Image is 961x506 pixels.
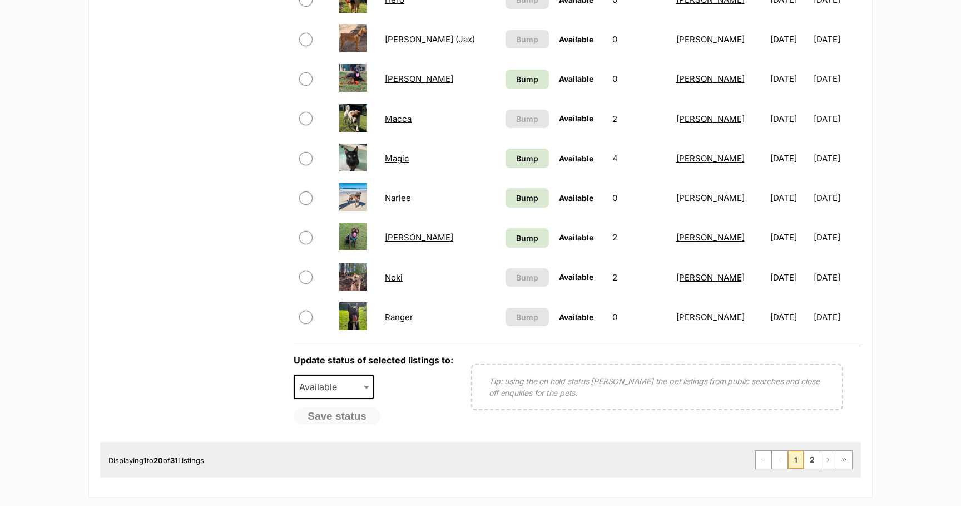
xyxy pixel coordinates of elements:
span: Available [295,379,348,395]
a: [PERSON_NAME] [676,272,745,283]
td: [DATE] [814,139,860,178]
span: Available [559,312,593,322]
span: Previous page [772,451,787,469]
a: [PERSON_NAME] [676,34,745,45]
button: Bump [506,30,549,48]
td: [DATE] [814,60,860,98]
p: Tip: using the on hold status [PERSON_NAME] the pet listings from public searches and close off e... [489,375,825,399]
button: Save status [294,407,380,425]
span: Available [559,272,593,282]
nav: Pagination [755,450,853,469]
td: 4 [608,139,670,178]
a: Bump [506,70,549,89]
span: First page [756,451,771,469]
a: Bump [506,149,549,168]
a: Bump [506,188,549,208]
span: Bump [516,232,538,244]
td: [DATE] [766,100,812,138]
span: Available [294,375,374,399]
strong: 20 [153,456,163,465]
strong: 31 [170,456,178,465]
a: Page 2 [804,451,820,469]
td: [DATE] [814,218,860,257]
button: Bump [506,268,549,287]
td: 0 [608,179,670,217]
a: Narlee [385,193,411,203]
span: Available [559,154,593,163]
span: Available [559,35,593,44]
label: Update status of selected listings to: [294,355,453,366]
span: Available [559,114,593,123]
td: [DATE] [814,298,860,336]
a: [PERSON_NAME] [676,114,745,124]
td: 0 [608,20,670,58]
a: [PERSON_NAME] [676,73,745,84]
a: [PERSON_NAME] [676,193,745,203]
td: [DATE] [766,179,812,217]
a: [PERSON_NAME] [676,312,745,322]
a: Macca [385,114,412,124]
td: [DATE] [814,20,860,58]
td: [DATE] [766,218,812,257]
a: Ranger [385,312,413,322]
td: 2 [608,258,670,297]
td: [DATE] [766,20,812,58]
a: [PERSON_NAME] [676,153,745,164]
span: Available [559,233,593,242]
img: Magic [339,144,367,171]
span: Bump [516,113,538,125]
td: 0 [608,60,670,98]
span: Bump [516,73,538,85]
span: Available [559,193,593,203]
span: Page 1 [788,451,804,469]
strong: 1 [143,456,147,465]
td: [DATE] [814,179,860,217]
td: 2 [608,218,670,257]
button: Bump [506,110,549,128]
span: Bump [516,272,538,283]
a: Last page [836,451,852,469]
td: [DATE] [814,258,860,297]
a: Bump [506,228,549,248]
a: [PERSON_NAME] [676,232,745,243]
span: Bump [516,153,538,164]
button: Bump [506,308,549,326]
td: [DATE] [766,60,812,98]
span: Bump [516,311,538,323]
span: Bump [516,192,538,204]
a: Next page [820,451,836,469]
a: [PERSON_NAME] (Jax) [385,34,475,45]
td: [DATE] [766,139,812,178]
td: 2 [608,100,670,138]
a: [PERSON_NAME] [385,73,453,84]
span: Displaying to of Listings [108,456,204,465]
a: Noki [385,272,403,283]
td: [DATE] [766,298,812,336]
a: [PERSON_NAME] [385,232,453,243]
td: 0 [608,298,670,336]
td: [DATE] [814,100,860,138]
span: Bump [516,33,538,45]
span: Available [559,74,593,83]
a: Magic [385,153,409,164]
td: [DATE] [766,258,812,297]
